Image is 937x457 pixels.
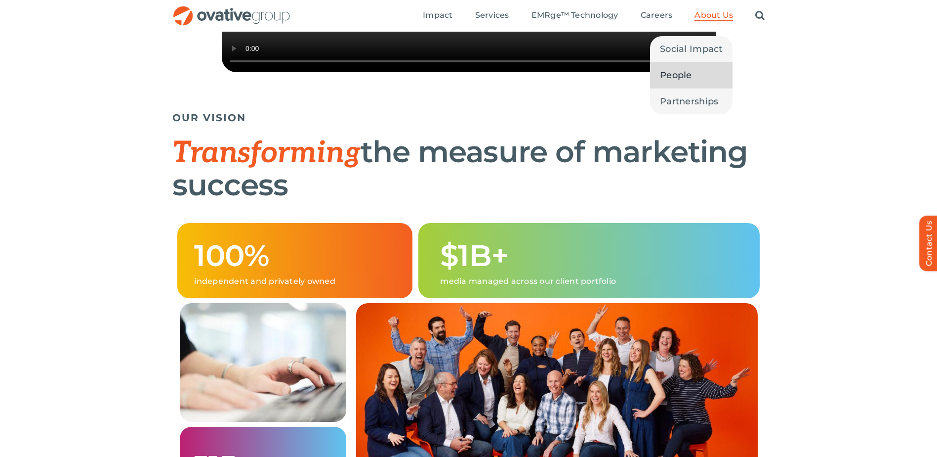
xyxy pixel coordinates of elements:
a: Impact [423,10,452,21]
a: EMRge™ Technology [531,10,618,21]
a: Careers [641,10,673,21]
a: Search [755,10,765,21]
span: About Us [694,10,733,20]
span: Transforming [172,136,361,171]
h1: 100% [194,240,396,272]
a: About Us [694,10,733,21]
span: Partnerships [660,94,718,108]
h5: OUR VISION [172,112,765,124]
span: Impact [423,10,452,20]
a: OG_Full_horizontal_RGB [172,5,291,14]
a: Social Impact [650,36,733,62]
p: independent and privately owned [194,276,396,286]
a: Partnerships [650,89,733,114]
p: media managed across our client portfolio [440,276,742,286]
span: Careers [641,10,673,20]
h1: the measure of marketing success [172,136,765,201]
span: EMRge™ Technology [531,10,618,20]
a: People [650,62,733,88]
span: Social Impact [660,42,723,56]
h1: $1B+ [440,240,742,272]
span: Services [475,10,509,20]
a: Services [475,10,509,21]
img: About Us – Grid 1 [180,303,346,422]
span: People [660,68,692,82]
